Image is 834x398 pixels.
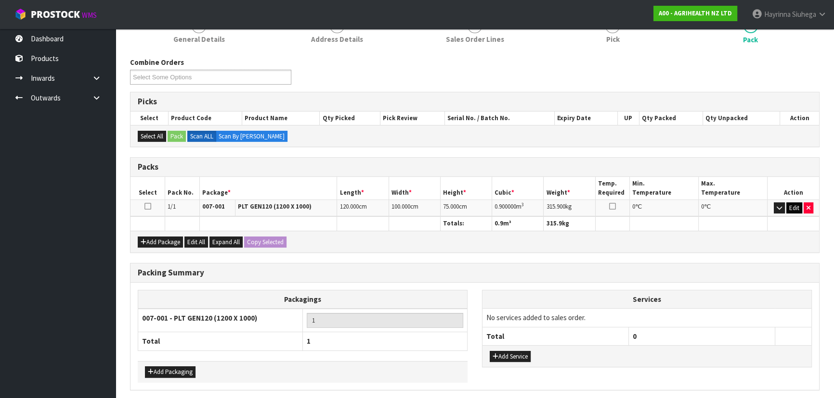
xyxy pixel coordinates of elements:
span: Address Details [311,34,363,44]
th: Length [337,177,389,199]
span: 0 [632,202,635,211]
a: A00 - AGRIHEALTH NZ LTD [653,6,737,21]
th: Weight [544,177,595,199]
th: Product Name [242,112,320,125]
td: No services added to sales order. [482,309,811,327]
th: Height [440,177,492,199]
button: Copy Selected [244,236,287,248]
td: m [492,199,544,216]
strong: PLT GEN120 (1200 X 1000) [238,202,312,211]
th: Select [130,112,168,125]
th: UP [617,112,639,125]
th: Select [130,177,165,199]
th: Totals: [440,217,492,231]
label: Scan ALL [187,131,216,142]
th: Qty Unpacked [703,112,780,125]
th: m³ [492,217,544,231]
button: Edit All [184,236,208,248]
th: Pick Review [380,112,445,125]
th: Qty Picked [320,112,380,125]
span: Expand All [212,238,240,246]
span: Siuhega [792,10,816,19]
span: 0 [633,332,637,341]
span: 1/1 [168,202,176,211]
img: cube-alt.png [14,8,26,20]
th: Cubic [492,177,544,199]
span: 315.9 [546,219,561,227]
h3: Packs [138,162,812,172]
th: Temp. Required [595,177,630,199]
button: Add Package [138,236,183,248]
span: Pick [606,34,619,44]
th: Product Code [168,112,242,125]
button: Pack [168,131,186,142]
td: cm [337,199,389,216]
th: Width [389,177,440,199]
th: Total [138,332,303,350]
th: Qty Packed [639,112,703,125]
strong: 007-001 [202,202,225,211]
button: Edit [786,202,802,214]
small: WMS [82,11,97,20]
td: ℃ [699,199,768,216]
th: Min. Temperature [630,177,699,199]
th: Total [482,327,629,345]
th: Packagings [138,290,468,309]
span: Hayrinna [764,10,791,19]
th: Expiry Date [554,112,617,125]
th: Package [199,177,337,199]
span: Pack [743,35,758,45]
td: kg [544,199,595,216]
button: Expand All [209,236,243,248]
td: cm [389,199,440,216]
span: 0 [701,202,704,211]
button: Add Service [490,351,531,362]
sup: 3 [521,201,524,208]
span: 0.900000 [495,202,516,211]
h3: Packing Summary [138,268,812,277]
span: ProStock [31,8,80,21]
span: 315.900 [546,202,565,211]
span: Sales Order Lines [446,34,504,44]
button: Add Packaging [145,366,195,378]
span: 120.000 [339,202,358,211]
button: Select All [138,131,166,142]
th: Action [780,112,819,125]
td: cm [440,199,492,216]
th: Pack No. [165,177,200,199]
th: Serial No. / Batch No. [445,112,555,125]
span: 100.000 [391,202,410,211]
th: kg [544,217,595,231]
strong: A00 - AGRIHEALTH NZ LTD [659,9,732,17]
th: Action [768,177,819,199]
label: Combine Orders [130,57,184,67]
span: 75.000 [443,202,459,211]
th: Services [482,290,811,309]
span: General Details [173,34,225,44]
label: Scan By [PERSON_NAME] [216,131,287,142]
span: 0.9 [495,219,503,227]
strong: 007-001 - PLT GEN120 (1200 X 1000) [142,313,257,323]
h3: Picks [138,97,812,106]
th: Max. Temperature [699,177,768,199]
span: 1 [307,336,311,346]
td: ℃ [630,199,699,216]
